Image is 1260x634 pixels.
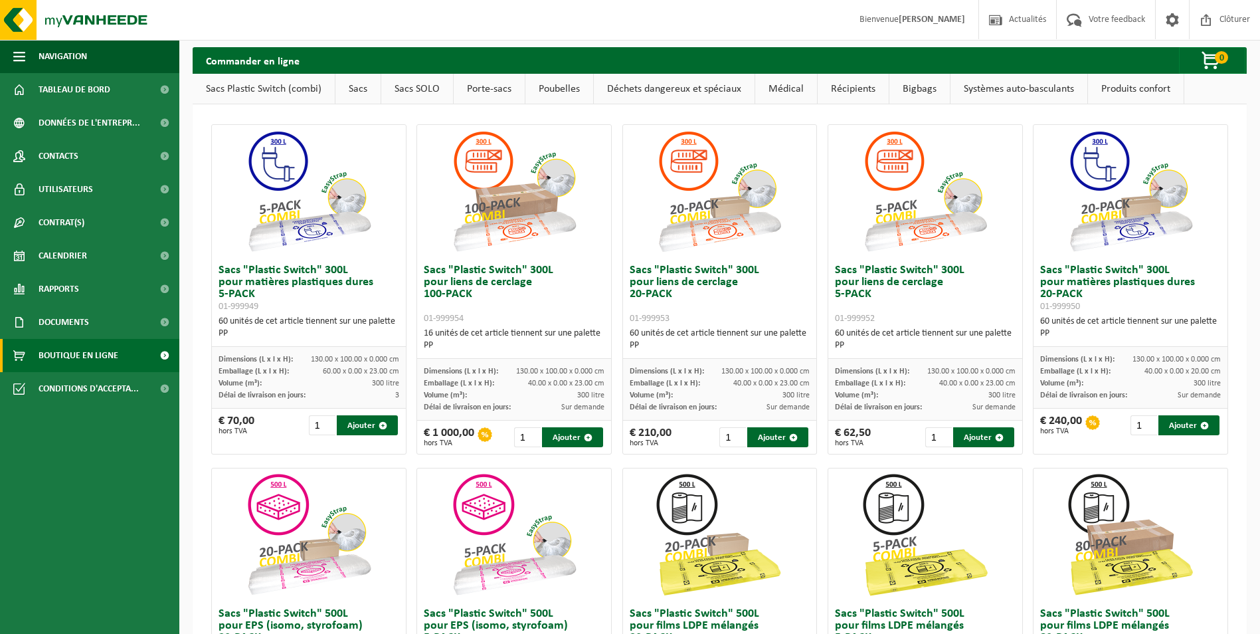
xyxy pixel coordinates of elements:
a: Sacs [335,74,381,104]
span: 300 litre [1194,379,1221,387]
div: € 62,50 [835,427,871,447]
a: Bigbags [889,74,950,104]
span: Emballage (L x l x H): [1040,368,1111,375]
span: hors TVA [835,439,871,447]
span: Contrat(s) [39,206,84,239]
span: 130.00 x 100.00 x 0.000 cm [1132,356,1221,364]
h2: Commander en ligne [193,47,313,73]
div: 60 unités de cet article tiennent sur une palette [219,316,399,340]
span: 130.00 x 100.00 x 0.000 cm [721,368,810,375]
span: Rapports [39,272,79,306]
a: Récipients [818,74,889,104]
div: PP [1040,328,1221,340]
span: hors TVA [424,439,474,447]
a: Porte-sacs [454,74,525,104]
span: 300 litre [782,391,810,399]
span: Sur demande [1178,391,1221,399]
span: Délai de livraison en jours: [835,403,922,411]
h3: Sacs "Plastic Switch" 300L pour liens de cerclage 100-PACK [424,264,604,324]
span: 130.00 x 100.00 x 0.000 cm [927,368,1016,375]
button: Ajouter [542,427,603,447]
input: 1 [719,427,746,447]
span: Délai de livraison en jours: [424,403,511,411]
span: Boutique en ligne [39,339,118,372]
img: 01-999954 [448,125,581,258]
button: Ajouter [1158,415,1219,435]
span: Emballage (L x l x H): [630,379,700,387]
img: 01-999955 [448,469,581,601]
span: 40.00 x 0.00 x 23.00 cm [733,379,810,387]
button: Ajouter [747,427,808,447]
span: 01-999950 [1040,302,1080,312]
span: Dimensions (L x l x H): [1040,356,1115,364]
img: 01-999952 [859,125,992,258]
span: Calendrier [39,239,87,272]
span: hors TVA [630,439,672,447]
a: Sacs SOLO [381,74,453,104]
span: 300 litre [372,379,399,387]
span: Volume (m³): [835,391,878,399]
img: 01-999963 [859,469,992,601]
span: Emballage (L x l x H): [424,379,494,387]
span: Délai de livraison en jours: [630,403,717,411]
img: 01-999956 [242,469,375,601]
span: 01-999954 [424,314,464,324]
span: Volume (m³): [219,379,262,387]
span: Délai de livraison en jours: [219,391,306,399]
img: 01-999964 [653,469,786,601]
span: 3 [395,391,399,399]
span: hors TVA [219,427,254,435]
span: Données de l'entrepr... [39,106,140,140]
button: Ajouter [337,415,398,435]
span: Navigation [39,40,87,73]
span: 40.00 x 0.00 x 23.00 cm [528,379,604,387]
span: Délai de livraison en jours: [1040,391,1127,399]
img: 01-999953 [653,125,786,258]
strong: [PERSON_NAME] [899,15,965,25]
span: 01-999953 [630,314,670,324]
span: hors TVA [1040,427,1082,435]
div: 60 unités de cet article tiennent sur une palette [835,328,1016,352]
div: € 1 000,00 [424,427,474,447]
input: 1 [925,427,952,447]
span: 01-999949 [219,302,258,312]
a: Poubelles [525,74,593,104]
span: Volume (m³): [1040,379,1083,387]
span: 300 litre [577,391,604,399]
div: 60 unités de cet article tiennent sur une palette [1040,316,1221,340]
h3: Sacs "Plastic Switch" 300L pour matières plastiques dures 5-PACK [219,264,399,312]
a: Sacs Plastic Switch (combi) [193,74,335,104]
span: Tableau de bord [39,73,110,106]
input: 1 [1130,415,1157,435]
span: Volume (m³): [424,391,467,399]
a: Systèmes auto-basculants [950,74,1087,104]
span: 130.00 x 100.00 x 0.000 cm [516,368,604,375]
span: Dimensions (L x l x H): [835,368,909,375]
span: Volume (m³): [630,391,673,399]
img: 01-999950 [1064,125,1197,258]
div: € 210,00 [630,427,672,447]
div: € 240,00 [1040,415,1082,435]
a: Médical [755,74,817,104]
img: 01-999968 [1064,469,1197,601]
button: Ajouter [953,427,1014,447]
span: Utilisateurs [39,173,93,206]
span: Documents [39,306,89,339]
span: 40.00 x 0.00 x 20.00 cm [1144,368,1221,375]
span: 300 litre [988,391,1016,399]
input: 1 [309,415,335,435]
span: Sur demande [972,403,1016,411]
span: Conditions d'accepta... [39,372,139,405]
span: 60.00 x 0.00 x 23.00 cm [323,368,399,375]
span: Contacts [39,140,78,173]
h3: Sacs "Plastic Switch" 300L pour matières plastiques dures 20-PACK [1040,264,1221,312]
span: 01-999952 [835,314,875,324]
a: Déchets dangereux et spéciaux [594,74,755,104]
span: Dimensions (L x l x H): [630,368,704,375]
div: € 70,00 [219,415,254,435]
span: 40.00 x 0.00 x 23.00 cm [939,379,1016,387]
span: Sur demande [561,403,604,411]
div: 16 unités de cet article tiennent sur une palette [424,328,604,352]
span: Dimensions (L x l x H): [219,356,293,364]
button: 0 [1179,47,1245,74]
